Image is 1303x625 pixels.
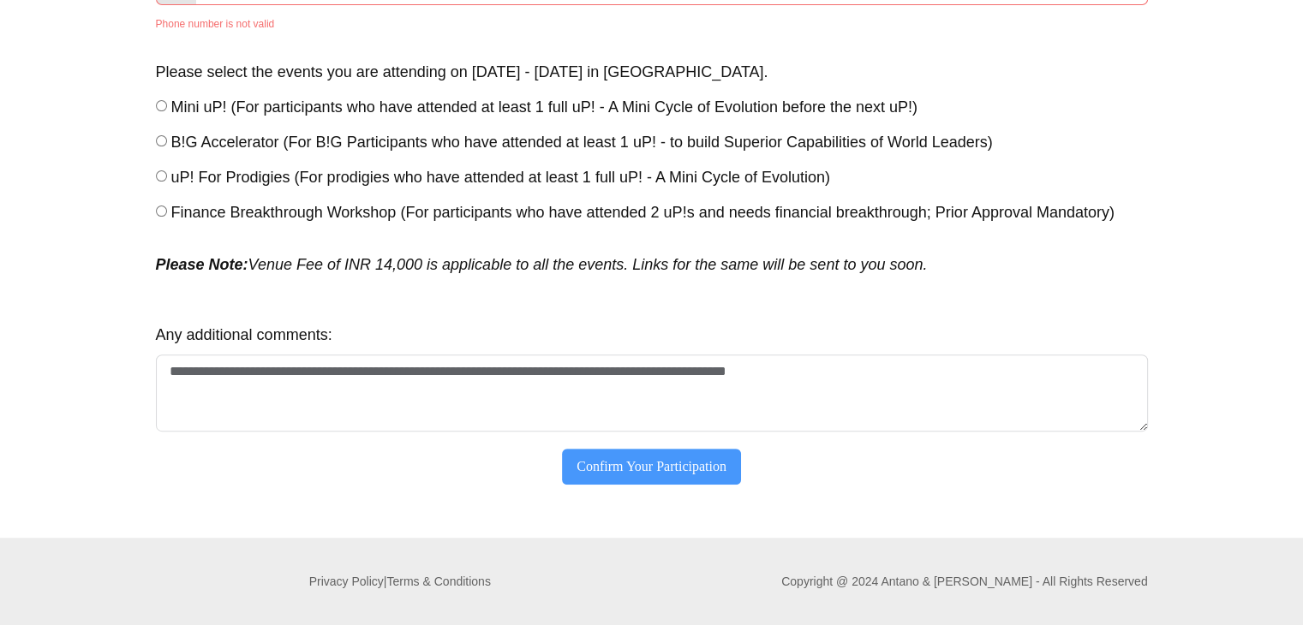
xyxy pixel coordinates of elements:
a: Privacy Policy [309,574,384,588]
input: Finance Breakthrough Workshop (For participants who have attended 2 uP!s and needs financial brea... [156,205,167,217]
p: Copyright @ 2024 Antano & [PERSON_NAME] - All Rights Reserved [781,569,1147,593]
a: Terms & Conditions [386,574,490,588]
span: Finance Breakthrough Workshop (For participants who have attended 2 uP!s and needs financial brea... [171,204,1115,221]
input: uP! For Prodigies (For prodigies who have attended at least 1 full uP! - A Mini Cycle of Evolution) [156,170,167,182]
input: B!G Accelerator (For B!G Participants who have attended at least 1 uP! - to build Superior Capabi... [156,135,167,146]
label: Any additional comments: [156,319,332,350]
em: Venue Fee of INR 14,000 is applicable to all the events. Links for the same will be sent to you s... [156,256,928,273]
textarea: Any additional comments: [156,354,1148,432]
input: Mini uP! (For participants who have attended at least 1 full uP! - A Mini Cycle of Evolution befo... [156,100,167,111]
span: uP! For Prodigies (For prodigies who have attended at least 1 full uP! - A Mini Cycle of Evolution) [171,169,830,186]
label: Please select the events you are attending on 18th - 21st Sep 2025 in Chennai. [156,57,768,87]
p: | [156,569,645,593]
div: Phone number is not valid [156,9,1148,39]
span: B!G Accelerator (For B!G Participants who have attended at least 1 uP! - to build Superior Capabi... [171,134,993,151]
span: Mini uP! (For participants who have attended at least 1 full uP! - A Mini Cycle of Evolution befo... [171,98,917,116]
button: Confirm Your Participation [562,449,741,485]
strong: Please Note: [156,256,248,273]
